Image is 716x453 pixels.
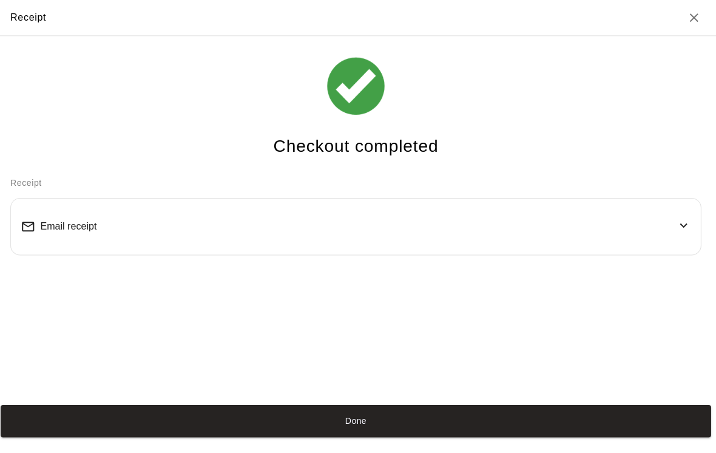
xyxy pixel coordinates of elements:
[5,403,711,434] button: Done
[44,220,100,231] span: Email receipt
[276,135,440,157] h4: Checkout completed
[15,10,50,26] div: Receipt
[328,55,388,116] img: check_icon
[687,10,701,25] button: Close
[15,175,701,188] p: Receipt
